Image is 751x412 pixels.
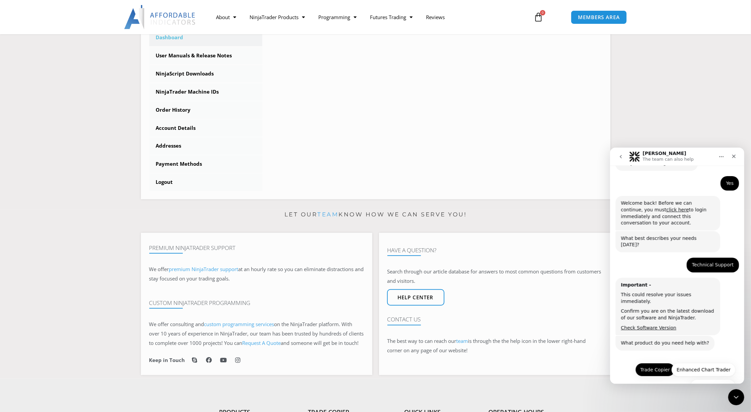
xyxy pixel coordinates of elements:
[457,338,468,344] a: team
[578,15,620,20] span: MEMBERS AREA
[149,29,263,191] nav: Account pages
[149,266,364,282] span: at an hourly rate so you can eliminate distractions and stay focused on your trading goals.
[571,10,627,24] a: MEMBERS AREA
[209,9,526,25] nav: Menu
[209,9,243,25] a: About
[149,321,274,327] span: We offer consulting and
[387,337,602,355] p: The best way to can reach our is through the the help icon in the lower right-hand corner on any ...
[243,340,281,346] a: Request A Quote
[243,9,312,25] a: NinjaTrader Products
[387,289,444,306] a: Help center
[204,321,274,327] a: custom programming services
[149,173,263,191] a: Logout
[141,209,610,220] p: Let our know how we can serve you!
[363,9,419,25] a: Futures Trading
[80,232,125,245] button: Other Products
[149,83,263,101] a: NinjaTrader Machine IDs
[149,137,263,155] a: Addresses
[524,7,553,27] a: 0
[149,29,263,46] a: Dashboard
[124,5,196,29] img: LogoAI | Affordable Indicators – NinjaTrader
[387,316,602,323] h4: Contact Us
[149,321,364,346] span: on the NinjaTrader platform. With over 10 years of experience in NinjaTrader, our team has been t...
[728,389,744,405] iframe: Intercom live chat
[387,247,602,254] h4: Have A Question?
[149,101,263,119] a: Order History
[312,9,363,25] a: Programming
[398,295,434,300] span: Help center
[387,267,602,286] p: Search through our article database for answers to most common questions from customers and visit...
[149,266,169,272] span: We offer
[317,211,338,218] a: team
[149,119,263,137] a: Account Details
[169,266,238,272] a: premium NinjaTrader support
[149,47,263,64] a: User Manuals & Release Notes
[149,357,185,363] h6: Keep in Touch
[419,9,451,25] a: Reviews
[610,148,744,384] iframe: Intercom live chat
[540,10,545,15] span: 0
[149,300,364,306] h4: Custom NinjaTrader Programming
[149,155,263,173] a: Payment Methods
[149,65,263,83] a: NinjaScript Downloads
[149,245,364,251] h4: Premium NinjaTrader Support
